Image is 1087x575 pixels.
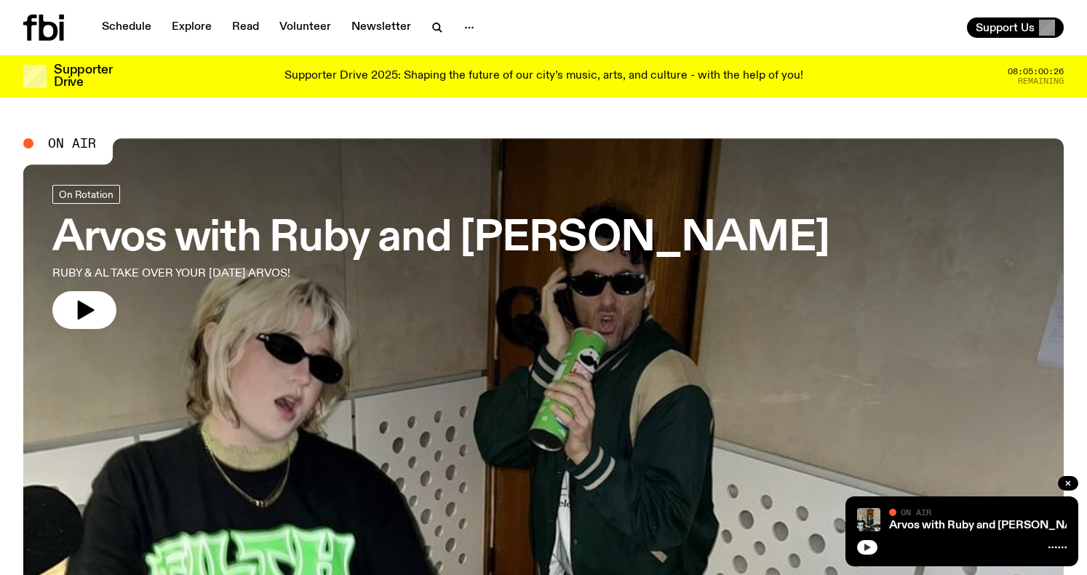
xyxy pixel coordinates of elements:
[1008,68,1064,76] span: 08:05:00:26
[52,265,425,282] p: RUBY & AL TAKE OVER YOUR [DATE] ARVOS!
[976,21,1035,34] span: Support Us
[59,189,114,199] span: On Rotation
[48,137,96,150] span: On Air
[93,17,160,38] a: Schedule
[343,17,420,38] a: Newsletter
[52,185,120,204] a: On Rotation
[52,185,829,329] a: Arvos with Ruby and [PERSON_NAME]RUBY & AL TAKE OVER YOUR [DATE] ARVOS!
[857,508,880,531] img: Ruby wears a Collarbones t shirt and pretends to play the DJ decks, Al sings into a pringles can....
[967,17,1064,38] button: Support Us
[271,17,340,38] a: Volunteer
[284,70,803,83] p: Supporter Drive 2025: Shaping the future of our city’s music, arts, and culture - with the help o...
[1018,77,1064,85] span: Remaining
[223,17,268,38] a: Read
[163,17,220,38] a: Explore
[54,64,112,89] h3: Supporter Drive
[52,218,829,259] h3: Arvos with Ruby and [PERSON_NAME]
[901,507,931,517] span: On Air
